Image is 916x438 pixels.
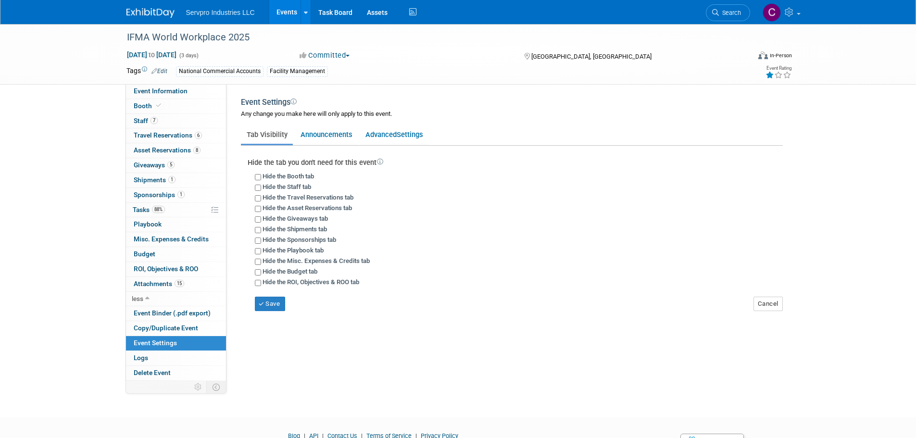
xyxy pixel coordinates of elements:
[195,132,202,139] span: 6
[193,147,201,154] span: 8
[126,128,226,143] a: Travel Reservations6
[126,84,226,99] a: Event Information
[132,295,143,302] span: less
[134,324,198,332] span: Copy/Duplicate Event
[124,29,736,46] div: IFMA World Workplace 2025
[719,9,741,16] span: Search
[263,204,352,212] label: Hide the Asset Reservations tab
[763,3,781,22] img: Chris Chassagneux
[134,161,175,169] span: Giveaways
[134,102,163,110] span: Booth
[134,131,202,139] span: Travel Reservations
[151,68,167,75] a: Edit
[134,235,209,243] span: Misc. Expenses & Credits
[126,99,226,113] a: Booth
[263,215,328,222] label: Hide the Giveaways tab
[186,9,255,16] span: Servpro Industries LLC
[206,381,226,393] td: Toggle Event Tabs
[133,206,165,213] span: Tasks
[769,52,792,59] div: In-Person
[151,117,158,124] span: 7
[753,297,783,311] button: Cancel
[126,277,226,291] a: Attachments15
[263,257,370,264] label: Hide the Misc. Expenses & Credits tab
[126,114,226,128] a: Staff7
[126,173,226,188] a: Shipments1
[126,232,226,247] a: Misc. Expenses & Credits
[241,110,783,128] div: Any change you make here will only apply to this event.
[126,351,226,365] a: Logs
[267,66,328,76] div: Facility Management
[134,146,201,154] span: Asset Reservations
[126,247,226,262] a: Budget
[134,369,171,376] span: Delete Event
[134,265,198,273] span: ROI, Objectives & ROO
[397,130,423,139] span: Settings
[531,53,652,60] span: [GEOGRAPHIC_DATA], [GEOGRAPHIC_DATA]
[126,306,226,321] a: Event Binder (.pdf export)
[241,97,783,110] div: Event Settings
[134,339,177,347] span: Event Settings
[175,280,184,287] span: 15
[134,309,211,317] span: Event Binder (.pdf export)
[263,194,353,201] label: Hide the Travel Reservations tab
[126,321,226,336] a: Copy/Duplicate Event
[263,183,311,190] label: Hide the Staff tab
[134,354,148,362] span: Logs
[263,236,336,243] label: Hide the Sponsorships tab
[178,52,199,59] span: (3 days)
[134,250,155,258] span: Budget
[152,206,165,213] span: 88%
[263,268,317,275] label: Hide the Budget tab
[190,381,207,393] td: Personalize Event Tab Strip
[263,225,327,233] label: Hide the Shipments tab
[134,220,162,228] span: Playbook
[360,125,428,144] a: AdvancedSettings
[126,8,175,18] img: ExhibitDay
[176,66,264,76] div: National Commercial Accounts
[167,161,175,168] span: 5
[263,247,324,254] label: Hide the Playbook tab
[765,66,791,71] div: Event Rating
[126,50,177,59] span: [DATE] [DATE]
[134,87,188,95] span: Event Information
[296,50,353,61] button: Committed
[147,51,156,59] span: to
[295,125,358,144] a: Announcements
[126,217,226,232] a: Playbook
[263,173,314,180] label: Hide the Booth tab
[134,280,184,288] span: Attachments
[255,297,286,311] button: Save
[177,191,185,198] span: 1
[126,292,226,306] a: less
[248,158,783,168] div: Hide the tab you don't need for this event
[758,51,768,59] img: Format-Inperson.png
[168,176,176,183] span: 1
[241,125,293,144] a: Tab Visibility
[126,366,226,380] a: Delete Event
[134,176,176,184] span: Shipments
[706,4,750,21] a: Search
[126,158,226,173] a: Giveaways5
[134,117,158,125] span: Staff
[126,336,226,350] a: Event Settings
[156,103,161,108] i: Booth reservation complete
[693,50,792,64] div: Event Format
[126,188,226,202] a: Sponsorships1
[126,143,226,158] a: Asset Reservations8
[126,203,226,217] a: Tasks88%
[126,262,226,276] a: ROI, Objectives & ROO
[126,66,167,77] td: Tags
[134,191,185,199] span: Sponsorships
[263,278,359,286] label: Hide the ROI, Objectives & ROO tab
